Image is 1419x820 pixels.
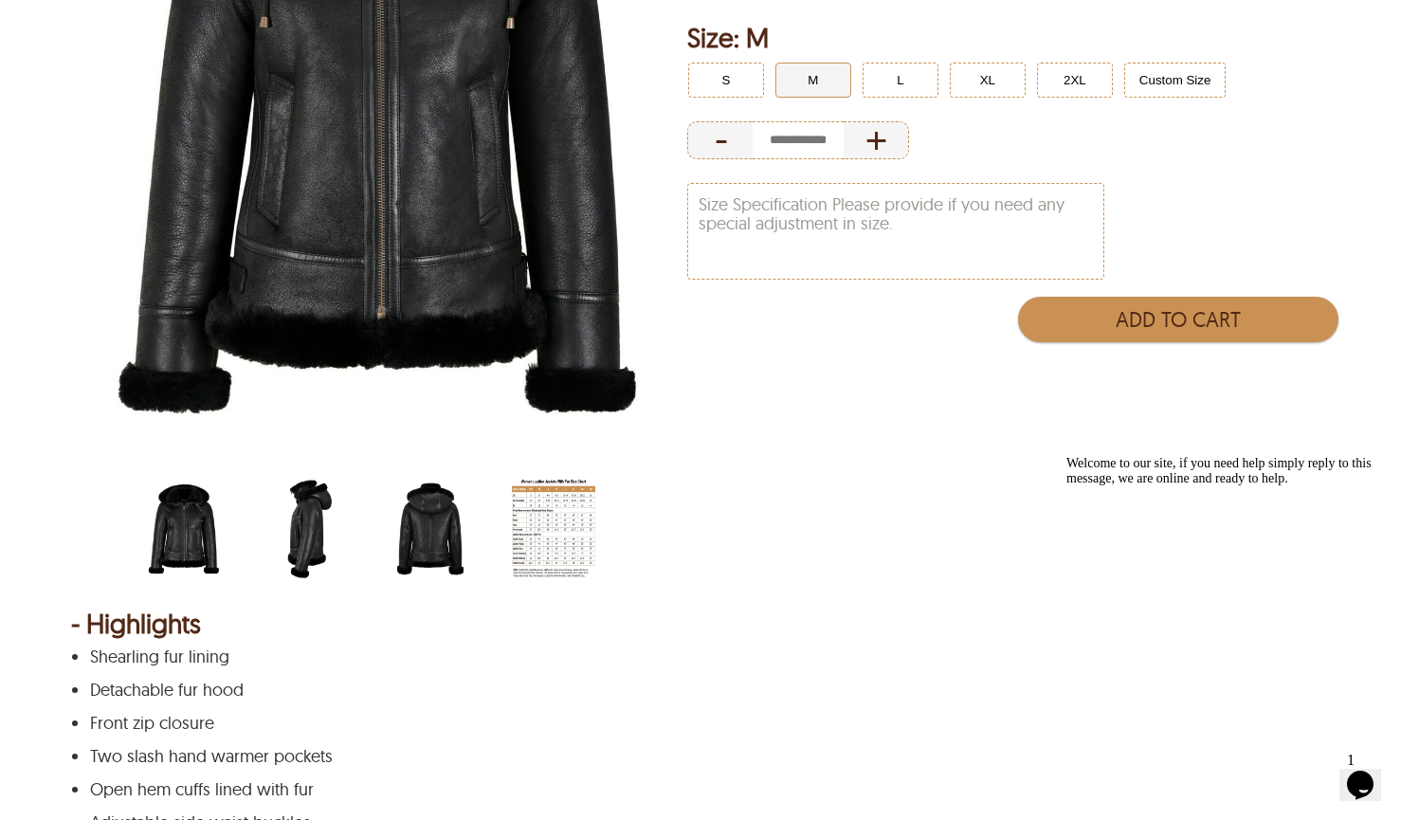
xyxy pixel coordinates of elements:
[512,477,616,586] div: women-jacket-size-chart-with-fur.jpg
[142,477,246,586] div: scin-13083w-black.jpg
[142,477,226,581] img: scin-13083w-black.jpg
[688,184,1103,279] textarea: Size Specification Please provide if you need any special adjustment in size.
[1124,63,1227,98] button: Click to select Custom Size
[950,63,1026,98] button: Click to select XL
[90,714,1324,733] p: Front zip closure
[1059,448,1400,735] iframe: chat widget
[512,477,595,581] img: women-jacket-size-chart-with-fur.jpg
[90,647,1324,666] p: Shearling fur lining
[71,614,1348,633] div: - Highlights
[1018,297,1339,342] button: Add to Cart
[687,121,753,159] div: Decrease Quantity of Item
[687,19,1348,57] h2: Selected Filter by Size: M
[389,477,493,586] div: scin-13083w-black-back.jpg
[844,121,909,159] div: Increase Quantity of Item
[90,747,1324,766] p: Two slash hand warmer pockets
[90,681,1324,700] p: Detachable fur hood
[775,63,851,98] button: Click to select M
[863,63,938,98] button: Click to select L
[8,8,313,37] span: Welcome to our site, if you need help simply reply to this message, we are online and ready to help.
[8,8,349,38] div: Welcome to our site, if you need help simply reply to this message, we are online and ready to help.
[1014,352,1338,394] iframe: PayPal
[1037,63,1113,98] button: Click to select 2XL
[265,477,370,586] div: scin-13083w-black-side.jpg
[688,63,764,98] button: Click to select S
[265,477,349,581] img: scin-13083w-black-side.jpg
[389,477,472,581] img: scin-13083w-black-back.jpg
[1339,744,1400,801] iframe: chat widget
[90,780,1324,799] p: Open hem cuffs lined with fur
